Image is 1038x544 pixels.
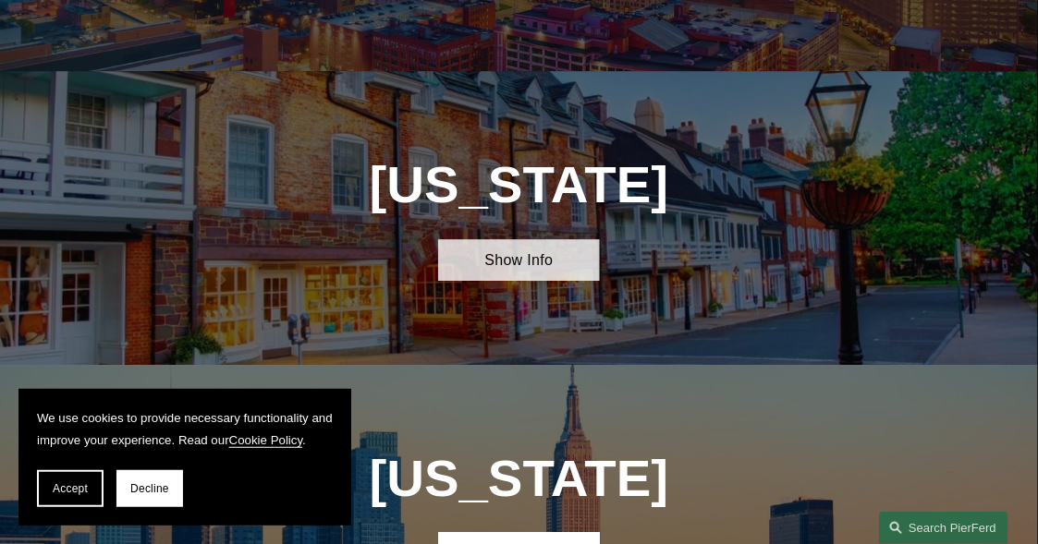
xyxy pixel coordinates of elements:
section: Cookie banner [18,389,351,526]
a: Show Info [438,239,601,281]
h1: [US_STATE] [316,449,723,509]
p: We use cookies to provide necessary functionality and improve your experience. Read our . [37,407,333,452]
span: Decline [130,482,169,495]
button: Accept [37,470,104,507]
button: Decline [116,470,183,507]
span: Accept [53,482,88,495]
a: Search this site [879,512,1008,544]
h1: [US_STATE] [316,155,723,215]
a: Cookie Policy [229,433,303,447]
